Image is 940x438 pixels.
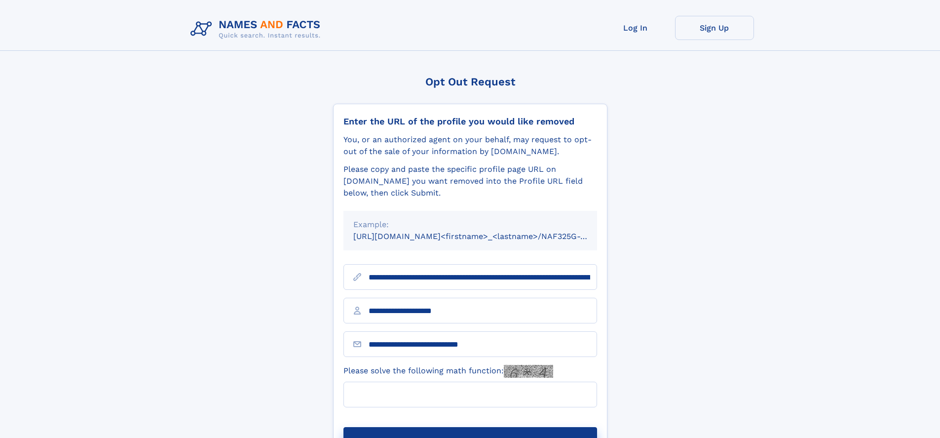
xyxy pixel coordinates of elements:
a: Log In [596,16,675,40]
label: Please solve the following math function: [343,365,553,378]
div: Please copy and paste the specific profile page URL on [DOMAIN_NAME] you want removed into the Pr... [343,163,597,199]
div: Enter the URL of the profile you would like removed [343,116,597,127]
div: You, or an authorized agent on your behalf, may request to opt-out of the sale of your informatio... [343,134,597,158]
div: Opt Out Request [333,76,607,88]
img: Logo Names and Facts [187,16,329,42]
small: [URL][DOMAIN_NAME]<firstname>_<lastname>/NAF325G-xxxxxxxx [353,232,616,241]
div: Example: [353,219,587,231]
a: Sign Up [675,16,754,40]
